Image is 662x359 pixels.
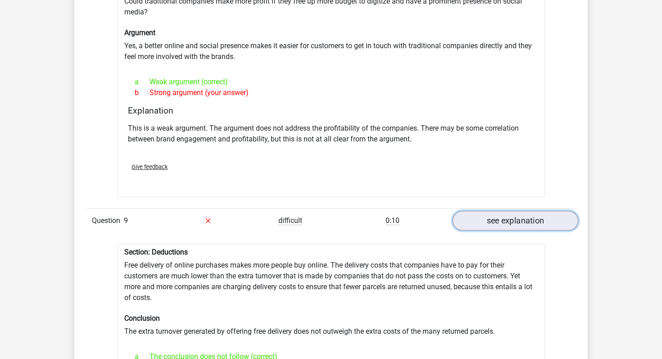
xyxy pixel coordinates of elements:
span: b [135,87,150,98]
div: Strong argument (your answer) [128,87,534,98]
span: Give feedback [131,164,168,170]
h4: Explanation [128,105,534,116]
h6: Conclusion [124,314,538,323]
span: a [135,77,150,87]
div: Weak argument (correct) [128,77,534,87]
p: This is a weak argument. The argument does not address the profitability of the companies. There ... [128,123,534,145]
a: see explanation [453,211,578,231]
span: difficult [278,216,302,225]
h6: Section: Deductions [124,248,538,256]
h6: Argument [124,28,538,37]
span: 9 [124,216,128,225]
span: 0:10 [385,216,399,225]
span: Question [92,215,124,226]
